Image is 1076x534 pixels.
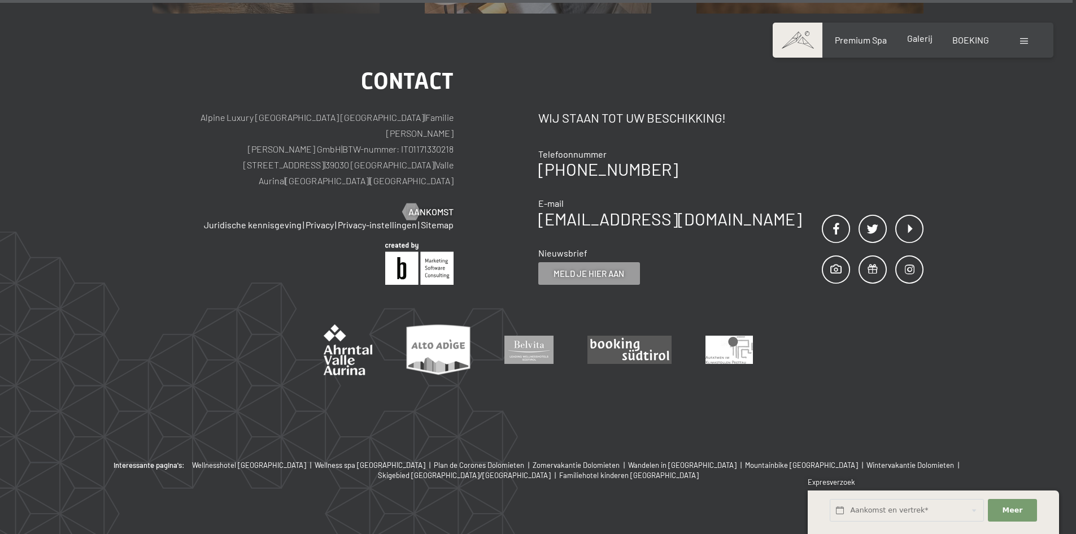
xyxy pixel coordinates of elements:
[533,461,620,470] font: Zomervakantie Dolomieten
[628,461,737,470] font: Wandelen in [GEOGRAPHIC_DATA]
[434,460,533,470] a: Plan de Corones Dolomieten |
[192,460,315,470] a: Wellnesshotel [GEOGRAPHIC_DATA] |
[559,471,699,480] font: Familiehotel kinderen [GEOGRAPHIC_DATA]
[385,242,454,285] img: Brandnamic GmbH | Toonaangevende oplossingen voor de horeca
[528,461,529,470] font: |
[421,219,454,230] a: Sitemap
[988,499,1036,522] button: Meer
[310,461,311,470] font: |
[361,68,454,94] font: Contact
[538,110,726,125] font: Wij staan ​​tot uw beschikking!
[370,175,454,186] font: [GEOGRAPHIC_DATA]
[538,198,564,209] font: E-mail
[862,461,863,470] font: |
[538,149,607,159] font: Telefoonnummer
[341,144,342,154] font: |
[424,112,425,123] font: |
[554,268,624,279] font: Meld je hier aan
[315,460,434,470] a: Wellness spa [GEOGRAPHIC_DATA] |
[284,175,285,186] font: |
[248,144,341,154] font: [PERSON_NAME] GmbH
[538,248,587,258] font: Nieuwsbrief
[835,34,887,45] a: Premium Spa
[866,460,962,470] a: Wintervakantie Dolomieten |
[745,460,866,470] a: Mountainbike [GEOGRAPHIC_DATA] |
[418,219,420,230] font: |
[740,461,742,470] font: |
[243,159,324,170] font: [STREET_ADDRESS]
[324,159,325,170] font: |
[192,461,306,470] font: Wellnesshotel [GEOGRAPHIC_DATA]
[958,461,959,470] font: |
[559,470,699,480] a: Familiehotel kinderen [GEOGRAPHIC_DATA]
[114,461,185,470] font: Interessante pagina's:
[335,219,337,230] font: |
[624,461,625,470] font: |
[204,219,302,230] a: Juridische kennisgeving
[538,209,801,229] font: [EMAIL_ADDRESS][DOMAIN_NAME]
[533,460,628,470] a: Zomervakantie Dolomieten |
[429,461,430,470] font: |
[745,461,858,470] font: Mountainbike [GEOGRAPHIC_DATA]
[403,206,454,218] a: Aankomst
[555,471,556,480] font: |
[907,33,933,44] a: Galerij
[628,460,745,470] a: Wandelen in [GEOGRAPHIC_DATA] |
[434,461,524,470] font: Plan de Corones Dolomieten
[408,206,454,217] font: Aankomst
[866,461,954,470] font: Wintervakantie Dolomieten
[303,219,304,230] font: |
[338,219,417,230] a: Privacy-instellingen
[342,144,454,154] font: BTW-nummer: IT01171330218
[952,34,989,45] a: BOEKING
[538,209,801,229] a: [EMAIL_ADDRESS][DOMAIN_NAME]​​
[285,175,369,186] font: [GEOGRAPHIC_DATA]
[1003,506,1023,514] font: Meer
[538,159,678,179] a: [PHONE_NUMBER]
[325,159,434,170] font: 39030 [GEOGRAPHIC_DATA]
[315,461,425,470] font: Wellness spa [GEOGRAPHIC_DATA]
[201,112,424,123] font: Alpine Luxury [GEOGRAPHIC_DATA] [GEOGRAPHIC_DATA]
[434,159,435,170] font: |
[378,470,559,480] a: Skigebied [GEOGRAPHIC_DATA]/[GEOGRAPHIC_DATA] |
[378,471,551,480] font: Skigebied [GEOGRAPHIC_DATA]/[GEOGRAPHIC_DATA]
[369,175,370,186] font: |
[808,477,855,487] font: Expresverzoek
[306,219,334,230] a: Privacy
